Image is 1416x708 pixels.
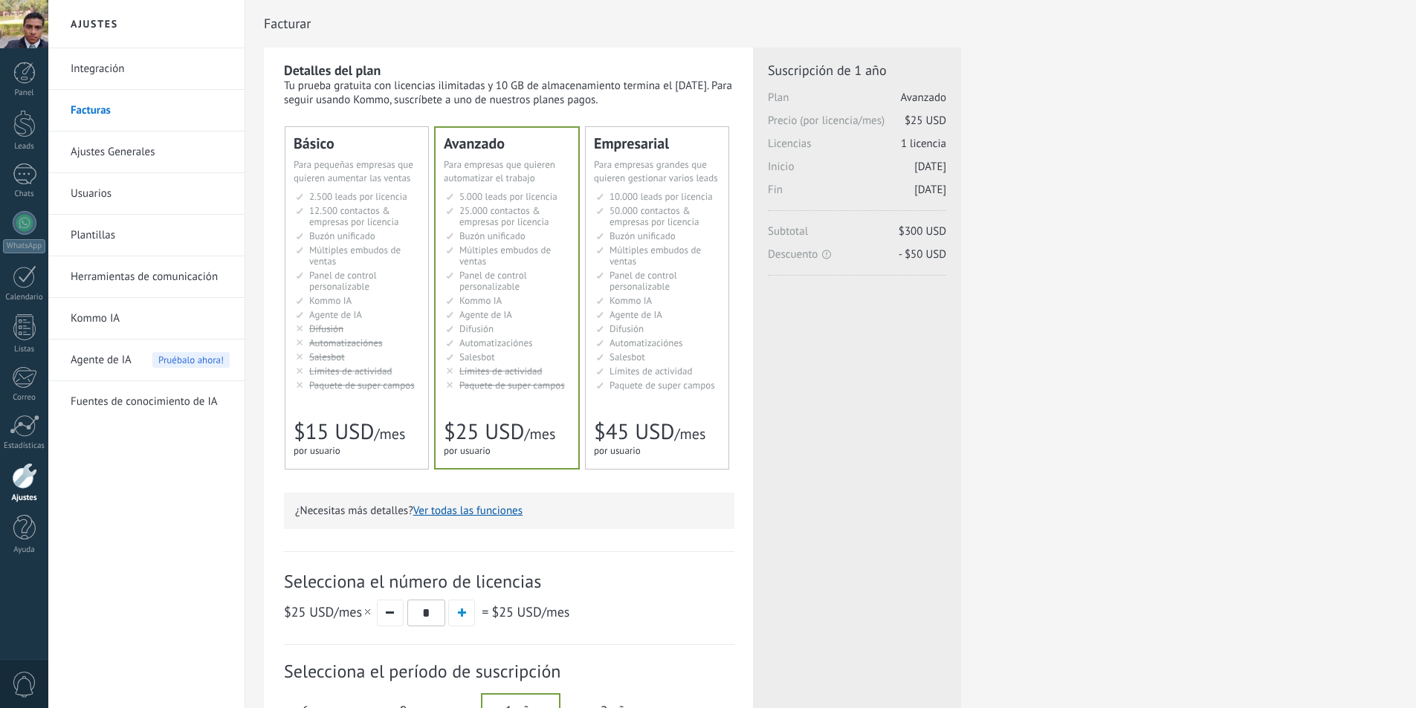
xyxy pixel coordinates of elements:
span: Agente de IA [71,340,132,381]
span: Automatizaciónes [309,337,383,349]
div: Ayuda [3,545,46,555]
li: Herramientas de comunicación [48,256,245,298]
span: - $50 USD [899,247,946,262]
span: Plan [768,91,946,114]
span: Difusión [610,322,644,335]
a: Kommo IA [71,298,230,340]
div: Básico [294,136,420,151]
div: Tu prueba gratuita con licencias ilimitadas y 10 GB de almacenamiento termina el [DATE]. Para seg... [284,79,734,107]
span: /mes [491,603,569,620]
span: Selecciona el número de licencias [284,570,734,593]
span: 25.000 contactos & empresas por licencia [459,204,549,228]
span: $25 USD [284,603,334,620]
span: Kommo IA [309,294,352,307]
span: Panel de control personalizable [610,269,677,293]
span: Salesbot [309,351,345,363]
li: Ajustes Generales [48,131,245,173]
li: Fuentes de conocimiento de IA [48,381,245,422]
span: Agente de IA [309,308,362,321]
span: Subtotal [768,224,946,247]
a: Agente de IA Pruébalo ahora! [71,340,230,381]
span: Fin [768,183,946,206]
span: [DATE] [914,160,946,174]
span: Límites de actividad [610,365,693,377]
div: Estadísticas [3,441,46,451]
span: Descuento [768,247,946,262]
span: Salesbot [610,351,645,363]
span: Avanzado [901,91,946,105]
a: Plantillas [71,215,230,256]
a: Herramientas de comunicación [71,256,230,298]
a: Fuentes de conocimiento de IA [71,381,230,423]
span: Límites de actividad [459,365,543,377]
span: 2.500 leads por licencia [309,190,407,203]
span: /mes [374,424,405,444]
div: Correo [3,393,46,403]
b: Detalles del plan [284,62,381,79]
div: WhatsApp [3,239,45,253]
li: Facturas [48,90,245,131]
span: Múltiples embudos de ventas [309,244,401,267]
span: por usuario [594,444,641,457]
span: Múltiples embudos de ventas [610,244,701,267]
a: Usuarios [71,173,230,215]
div: Panel [3,88,46,98]
a: Integración [71,48,230,90]
div: Empresarial [594,136,720,151]
div: Calendario [3,293,46,302]
li: Integración [48,48,245,90]
span: Pruébalo ahora! [152,352,230,368]
div: Listas [3,345,46,354]
span: 5.000 leads por licencia [459,190,557,203]
span: Precio (por licencia/mes) [768,114,946,137]
span: Para pequeñas empresas que quieren aumentar las ventas [294,158,413,184]
span: $15 USD [294,418,374,446]
span: Selecciona el período de suscripción [284,660,734,683]
span: Agente de IA [459,308,512,321]
span: Kommo IA [610,294,652,307]
span: Panel de control personalizable [309,269,377,293]
li: Kommo IA [48,298,245,340]
li: Plantillas [48,215,245,256]
span: /mes [524,424,555,444]
span: $300 USD [899,224,946,238]
span: por usuario [294,444,340,457]
span: Panel de control personalizable [459,269,527,293]
li: Agente de IA [48,340,245,381]
span: Licencias [768,137,946,160]
span: /mes [284,603,373,620]
li: Usuarios [48,173,245,215]
span: por usuario [444,444,491,457]
span: /mes [674,424,705,444]
span: Múltiples embudos de ventas [459,244,551,267]
span: 10.000 leads por licencia [610,190,713,203]
span: Facturar [264,16,311,31]
span: Buzón unificado [610,230,676,242]
span: $25 USD [444,418,524,446]
span: Paquete de super campos [459,379,565,392]
span: Buzón unificado [309,230,375,242]
span: 1 licencia [901,137,946,151]
span: Salesbot [459,351,495,363]
span: Para empresas grandes que quieren gestionar varios leads [594,158,718,184]
span: $45 USD [594,418,674,446]
span: = [482,603,488,620]
div: Avanzado [444,136,570,151]
span: [DATE] [914,183,946,197]
span: $25 USD [491,603,541,620]
span: Inicio [768,160,946,183]
span: Suscripción de 1 año [768,62,946,79]
span: Buzón unificado [459,230,526,242]
span: Límites de actividad [309,365,392,377]
span: $25 USD [905,114,946,128]
span: Difusión [309,322,343,335]
span: Paquete de super campos [309,379,415,392]
span: 50.000 contactos & empresas por licencia [610,204,699,228]
a: Facturas [71,90,230,131]
button: Ver todas las funciones [413,504,523,518]
div: Chats [3,189,46,199]
a: Ajustes Generales [71,131,230,173]
span: Paquete de super campos [610,379,715,392]
span: Kommo IA [459,294,502,307]
span: Agente de IA [610,308,662,321]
